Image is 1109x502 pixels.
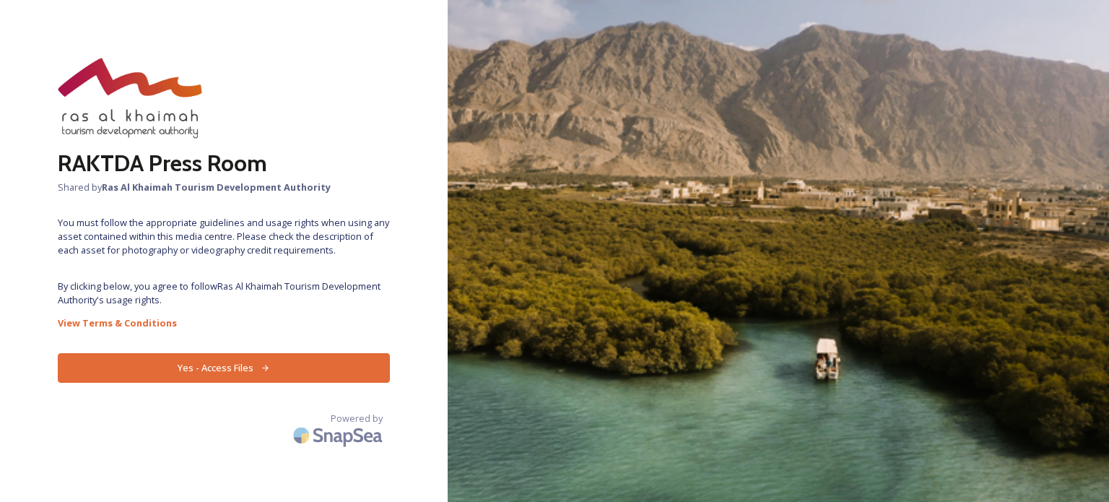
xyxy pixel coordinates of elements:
[58,58,202,139] img: raktda_eng_new-stacked-logo_rgb.png
[58,216,390,258] span: You must follow the appropriate guidelines and usage rights when using any asset contained within...
[102,181,331,194] strong: Ras Al Khaimah Tourism Development Authority
[331,412,383,425] span: Powered by
[58,353,390,383] button: Yes - Access Files
[58,146,390,181] h2: RAKTDA Press Room
[58,316,177,329] strong: View Terms & Conditions
[289,418,390,452] img: SnapSea Logo
[58,181,390,194] span: Shared by
[58,314,390,332] a: View Terms & Conditions
[58,280,390,307] span: By clicking below, you agree to follow Ras Al Khaimah Tourism Development Authority 's usage rights.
